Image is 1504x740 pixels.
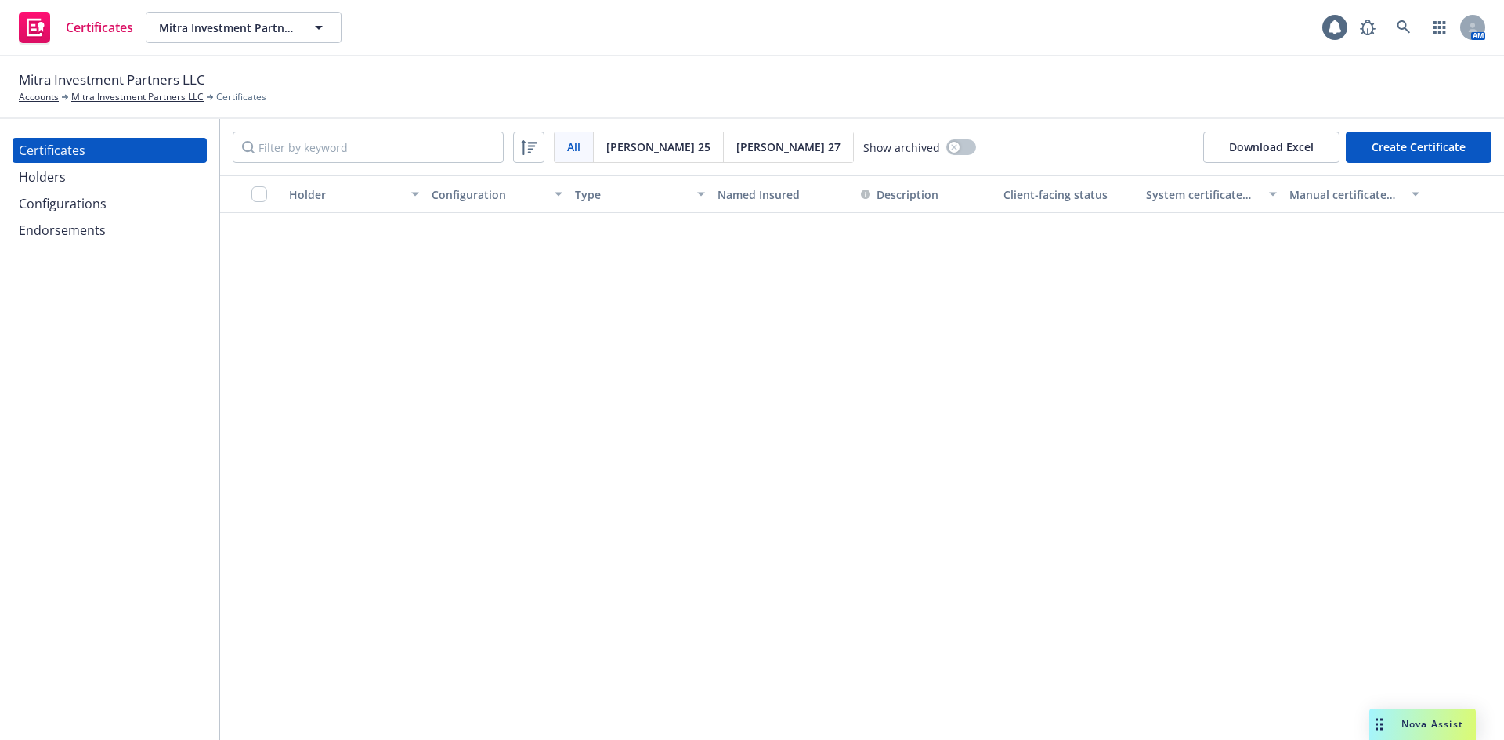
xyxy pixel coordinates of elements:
[567,139,580,155] span: All
[19,191,107,216] div: Configurations
[251,186,267,202] input: Select all
[569,175,711,213] button: Type
[718,186,848,203] div: Named Insured
[71,90,204,104] a: Mitra Investment Partners LLC
[1283,175,1426,213] button: Manual certificate last generated
[1203,132,1339,163] button: Download Excel
[432,186,544,203] div: Configuration
[1401,717,1463,731] span: Nova Assist
[13,191,207,216] a: Configurations
[146,12,342,43] button: Mitra Investment Partners LLC
[283,175,425,213] button: Holder
[216,90,266,104] span: Certificates
[13,138,207,163] a: Certificates
[606,139,710,155] span: [PERSON_NAME] 25
[711,175,854,213] button: Named Insured
[1003,186,1133,203] div: Client-facing status
[19,218,106,243] div: Endorsements
[997,175,1140,213] button: Client-facing status
[425,175,568,213] button: Configuration
[1369,709,1389,740] div: Drag to move
[1352,12,1383,43] a: Report a Bug
[1388,12,1419,43] a: Search
[861,186,938,203] button: Description
[1346,132,1491,163] button: Create Certificate
[1424,12,1455,43] a: Switch app
[289,186,402,203] div: Holder
[736,139,841,155] span: [PERSON_NAME] 27
[13,164,207,190] a: Holders
[159,20,295,36] span: Mitra Investment Partners LLC
[19,164,66,190] div: Holders
[1289,186,1402,203] div: Manual certificate last generated
[19,138,85,163] div: Certificates
[19,90,59,104] a: Accounts
[575,186,688,203] div: Type
[1140,175,1282,213] button: System certificate last generated
[1369,709,1476,740] button: Nova Assist
[13,218,207,243] a: Endorsements
[863,139,940,156] span: Show archived
[233,132,504,163] input: Filter by keyword
[13,5,139,49] a: Certificates
[1146,186,1259,203] div: System certificate last generated
[66,21,133,34] span: Certificates
[19,70,205,90] span: Mitra Investment Partners LLC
